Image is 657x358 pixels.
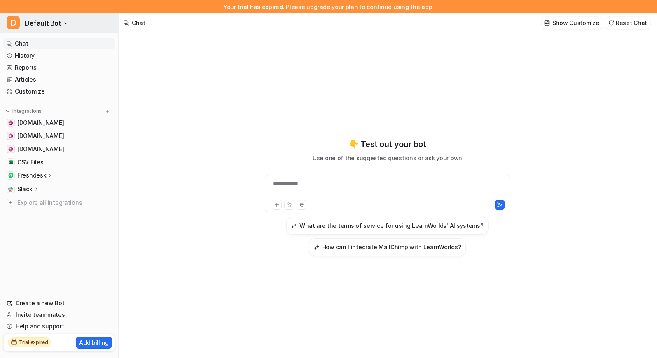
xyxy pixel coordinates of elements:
[3,74,115,85] a: Articles
[8,173,13,178] img: Freshdesk
[8,120,13,125] img: support.learnworlds.com
[3,157,115,168] a: CSV FilesCSV Files
[17,185,33,193] p: Slack
[5,108,11,114] img: expand menu
[552,19,599,27] p: Show Customize
[3,62,115,73] a: Reports
[3,107,44,115] button: Integrations
[3,321,115,332] a: Help and support
[314,244,320,250] img: How can I integrate MailChimp with LearnWorlds?
[3,197,115,208] a: Explore all integrations
[544,20,550,26] img: customize
[322,243,461,251] h3: How can I integrate MailChimp with LearnWorlds?
[17,132,64,140] span: [DOMAIN_NAME]
[313,154,462,162] p: Use one of the suggested questions or ask your own
[17,171,46,180] p: Freshdesk
[8,160,13,165] img: CSV Files
[132,19,145,27] div: Chat
[3,143,115,155] a: www.learnworlds.dev[DOMAIN_NAME]
[306,3,358,10] a: upgrade your plan
[3,38,115,49] a: Chat
[3,297,115,309] a: Create a new Bot
[291,222,297,229] img: What are the terms of service for using LearnWorlds' AI systems?
[25,17,61,29] span: Default Bot
[542,17,603,29] button: Show Customize
[7,199,15,207] img: explore all integrations
[17,119,64,127] span: [DOMAIN_NAME]
[606,17,650,29] button: Reset Chat
[3,86,115,97] a: Customize
[17,158,43,166] span: CSV Files
[286,217,488,235] button: What are the terms of service for using LearnWorlds' AI systems?What are the terms of service for...
[8,133,13,138] img: www.learnworlds.com
[76,337,112,349] button: Add billing
[348,138,426,150] p: 👇 Test out your bot
[17,145,64,153] span: [DOMAIN_NAME]
[8,187,13,192] img: Slack
[3,117,115,129] a: support.learnworlds.com[DOMAIN_NAME]
[105,108,110,114] img: menu_add.svg
[7,16,20,29] span: D
[309,238,466,256] button: How can I integrate MailChimp with LearnWorlds?How can I integrate MailChimp with LearnWorlds?
[3,309,115,321] a: Invite teammates
[19,339,48,346] h2: Trial expired
[3,130,115,142] a: www.learnworlds.com[DOMAIN_NAME]
[299,221,483,230] h3: What are the terms of service for using LearnWorlds' AI systems?
[3,50,115,61] a: History
[12,108,42,115] p: Integrations
[79,338,109,347] p: Add billing
[17,196,112,209] span: Explore all integrations
[8,147,13,152] img: www.learnworlds.dev
[608,20,614,26] img: reset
